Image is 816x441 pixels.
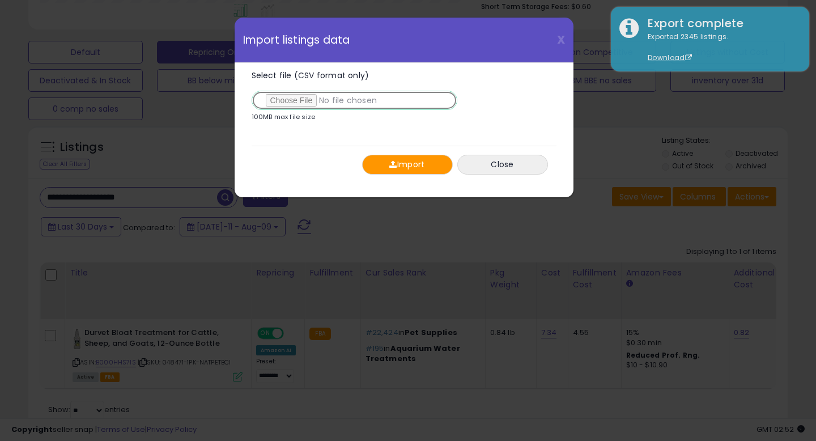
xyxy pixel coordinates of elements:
[648,53,692,62] a: Download
[243,35,350,45] span: Import listings data
[252,70,369,81] span: Select file (CSV format only)
[362,155,453,175] button: Import
[639,32,801,63] div: Exported 2345 listings.
[557,32,565,48] span: X
[252,114,316,120] p: 100MB max file size
[639,15,801,32] div: Export complete
[457,155,548,175] button: Close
